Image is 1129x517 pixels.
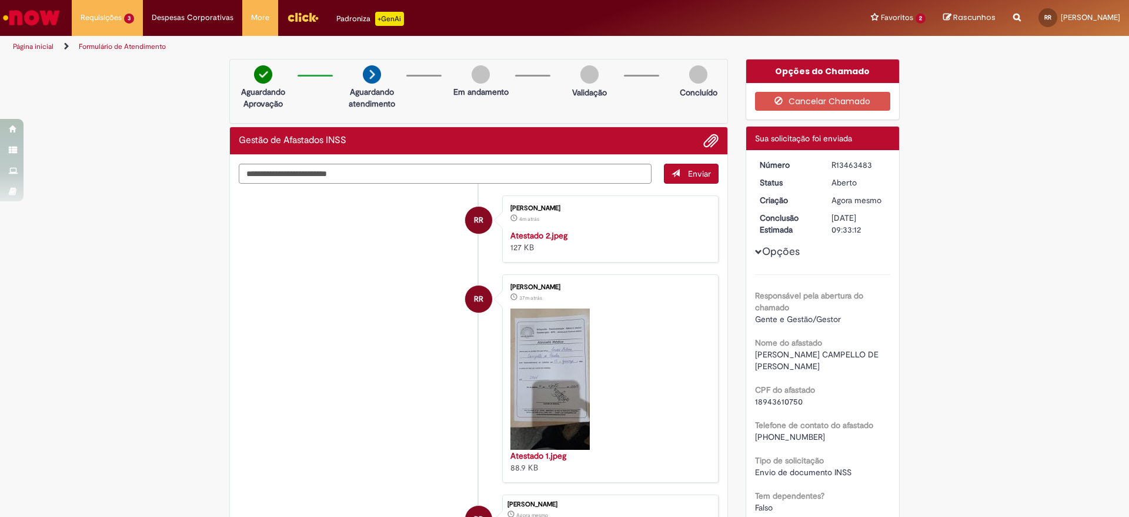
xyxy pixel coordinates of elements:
[336,12,404,26] div: Padroniza
[519,294,542,301] span: 37m atrás
[254,65,272,84] img: check-circle-green.png
[510,284,706,291] div: [PERSON_NAME]
[580,65,599,84] img: img-circle-grey.png
[831,195,881,206] span: Agora mesmo
[916,14,926,24] span: 2
[572,87,607,98] p: Validação
[746,59,900,83] div: Opções do Chamado
[1044,14,1051,21] span: RR
[465,286,492,313] div: Rafaella Chueke Richter
[251,12,269,24] span: More
[751,194,823,206] dt: Criação
[519,294,542,301] time: 29/08/2025 15:55:54
[363,65,381,84] img: arrow-next.png
[755,92,891,111] button: Cancelar Chamado
[680,87,717,98] p: Concluído
[831,159,886,171] div: R13463483
[831,194,886,206] div: 29/08/2025 16:33:08
[287,8,319,26] img: click_logo_yellow_360x200.png
[9,36,744,58] ul: Trilhas de página
[689,65,707,84] img: img-circle-grey.png
[755,455,824,466] b: Tipo de solicitação
[755,349,881,372] span: [PERSON_NAME] CAMPELLO DE [PERSON_NAME]
[235,86,292,110] p: Aguardando Aprovação
[510,205,706,212] div: [PERSON_NAME]
[755,467,851,478] span: Envio de documento INSS
[239,164,652,184] textarea: Digite sua mensagem aqui...
[703,133,719,148] button: Adicionar anexos
[507,501,712,508] div: [PERSON_NAME]
[79,42,166,51] a: Formulário de Atendimento
[152,12,233,24] span: Despesas Corporativas
[465,207,492,234] div: Rafaella Chueke Richter
[375,12,404,26] p: +GenAi
[472,65,490,84] img: img-circle-grey.png
[453,86,509,98] p: Em andamento
[474,285,483,313] span: RR
[510,230,567,241] a: Atestado 2.jpeg
[81,12,122,24] span: Requisições
[343,86,400,110] p: Aguardando atendimento
[510,450,706,473] div: 88.9 KB
[124,14,134,24] span: 3
[1061,12,1120,22] span: [PERSON_NAME]
[755,396,803,407] span: 18943610750
[755,432,825,442] span: [PHONE_NUMBER]
[755,290,863,313] b: Responsável pela abertura do chamado
[510,230,706,253] div: 127 KB
[664,164,719,184] button: Enviar
[519,216,539,223] time: 29/08/2025 16:29:43
[831,177,886,188] div: Aberto
[755,502,773,513] span: Falso
[831,212,886,236] div: [DATE] 09:33:12
[881,12,913,24] span: Favoritos
[755,491,824,501] b: Tem dependentes?
[751,159,823,171] dt: Número
[755,133,852,144] span: Sua solicitação foi enviada
[751,212,823,236] dt: Conclusão Estimada
[239,135,346,146] h2: Gestão de Afastados INSS Histórico de tíquete
[755,385,815,395] b: CPF do afastado
[953,12,996,23] span: Rascunhos
[755,314,841,324] span: Gente e Gestão/Gestor
[943,12,996,24] a: Rascunhos
[755,420,873,430] b: Telefone de contato do afastado
[510,450,566,461] a: Atestado 1.jpeg
[755,337,822,348] b: Nome do afastado
[688,168,711,179] span: Enviar
[474,206,483,234] span: RR
[13,42,54,51] a: Página inicial
[751,177,823,188] dt: Status
[519,216,539,223] span: 4m atrás
[1,6,62,29] img: ServiceNow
